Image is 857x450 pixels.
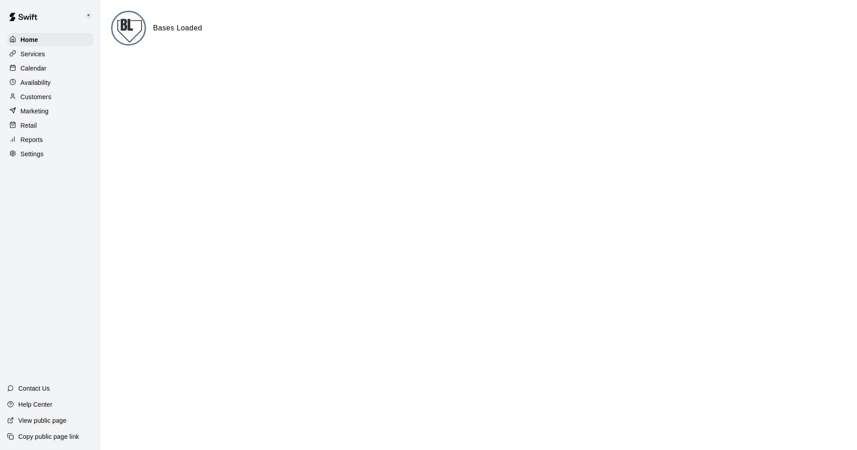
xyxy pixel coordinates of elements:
[82,7,100,25] div: Keith Brooks
[7,90,93,104] a: Customers
[7,104,93,118] a: Marketing
[18,400,52,409] p: Help Center
[7,147,93,161] a: Settings
[21,135,43,144] p: Reports
[7,119,93,132] a: Retail
[21,50,45,58] p: Services
[21,78,51,87] p: Availability
[21,64,46,73] p: Calendar
[7,133,93,146] a: Reports
[83,11,94,21] img: Keith Brooks
[18,384,50,393] p: Contact Us
[21,35,38,44] p: Home
[112,12,146,46] img: Bases Loaded logo
[18,432,79,441] p: Copy public page link
[21,92,51,101] p: Customers
[21,121,37,130] p: Retail
[7,76,93,89] a: Availability
[153,22,202,34] h6: Bases Loaded
[7,47,93,61] a: Services
[7,62,93,75] a: Calendar
[21,150,44,158] p: Settings
[7,33,93,46] a: Home
[21,107,49,116] p: Marketing
[18,416,67,425] p: View public page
